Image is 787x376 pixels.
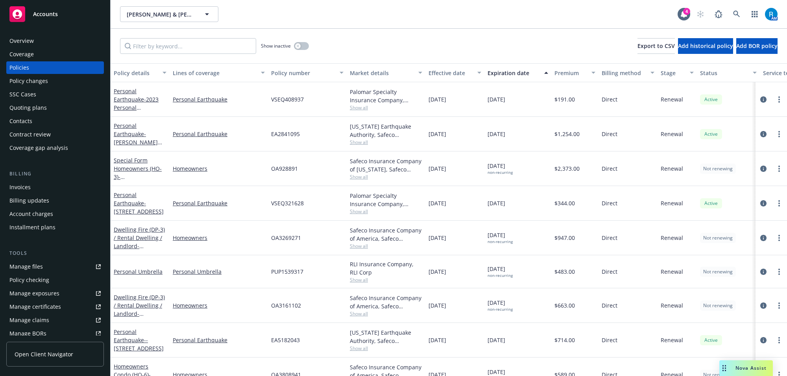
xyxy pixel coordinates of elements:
[703,131,719,138] span: Active
[9,314,49,326] div: Manage claims
[736,38,778,54] button: Add BOR policy
[602,336,617,344] span: Direct
[114,242,164,258] span: - [STREET_ADDRESS]
[350,310,422,317] span: Show all
[759,267,768,276] a: circleInformation
[350,208,422,215] span: Show all
[114,268,163,275] a: Personal Umbrella
[759,95,768,104] a: circleInformation
[488,162,513,175] span: [DATE]
[6,115,104,127] a: Contacts
[429,267,446,276] span: [DATE]
[703,337,719,344] span: Active
[271,336,300,344] span: EA5182043
[6,314,104,326] a: Manage claims
[9,101,47,114] div: Quoting plans
[729,6,745,22] a: Search
[114,293,165,326] a: Dwelling Fire (DP-3) / Rental Dwelling / Landlord
[350,276,422,283] span: Show all
[693,6,708,22] a: Start snowing
[703,96,719,103] span: Active
[602,164,617,173] span: Direct
[488,307,513,312] div: non-recurring
[350,139,422,146] span: Show all
[765,8,778,20] img: photo
[173,164,265,173] a: Homeowners
[350,328,422,345] div: [US_STATE] Earthquake Authority, Safeco Insurance (Liberty Mutual)
[271,164,298,173] span: OA928891
[6,61,104,74] a: Policies
[759,199,768,208] a: circleInformation
[9,75,48,87] div: Policy changes
[759,164,768,173] a: circleInformation
[114,310,164,326] span: - [STREET_ADDRESS]
[759,335,768,345] a: circleInformation
[350,260,422,276] div: RLI Insurance Company, RLI Corp
[661,199,683,207] span: Renewal
[602,199,617,207] span: Direct
[6,128,104,141] a: Contract review
[747,6,763,22] a: Switch app
[774,164,784,173] a: more
[637,38,675,54] button: Export to CSV
[6,48,104,61] a: Coverage
[6,181,104,194] a: Invoices
[111,63,170,82] button: Policy details
[350,226,422,243] div: Safeco Insurance Company of America, Safeco Insurance (Liberty Mutual)
[6,35,104,47] a: Overview
[6,249,104,257] div: Tools
[9,181,31,194] div: Invoices
[6,88,104,101] a: SSC Cases
[6,260,104,273] a: Manage files
[602,301,617,310] span: Direct
[554,199,575,207] span: $344.00
[425,63,484,82] button: Effective date
[719,360,729,376] div: Drag to move
[488,239,513,244] div: non-recurring
[350,88,422,104] div: Palomar Specialty Insurance Company, [GEOGRAPHIC_DATA]
[774,129,784,139] a: more
[488,265,513,278] span: [DATE]
[6,274,104,286] a: Policy checking
[488,336,505,344] span: [DATE]
[173,301,265,310] a: Homeowners
[114,328,164,352] a: Personal Earthquake
[554,95,575,103] span: $191.00
[700,69,748,77] div: Status
[120,38,256,54] input: Filter by keyword...
[114,122,158,154] a: Personal Earthquake
[350,157,422,173] div: Safeco Insurance Company of [US_STATE], Safeco Insurance (Liberty Mutual)
[120,6,218,22] button: [PERSON_NAME] & [PERSON_NAME]
[271,95,304,103] span: VSEQ408937
[774,301,784,310] a: more
[554,267,575,276] span: $483.00
[6,287,104,300] a: Manage exposures
[9,300,61,313] div: Manage certificates
[271,267,303,276] span: PUP1539317
[661,234,683,242] span: Renewal
[488,95,505,103] span: [DATE]
[703,200,719,207] span: Active
[173,130,265,138] a: Personal Earthquake
[484,63,551,82] button: Expiration date
[350,173,422,180] span: Show all
[554,69,587,77] div: Premium
[661,301,683,310] span: Renewal
[114,69,158,77] div: Policy details
[173,234,265,242] a: Homeowners
[9,221,55,234] div: Installment plans
[711,6,726,22] a: Report a Bug
[678,38,733,54] button: Add historical policy
[9,115,32,127] div: Contacts
[9,274,49,286] div: Policy checking
[261,42,291,49] span: Show inactive
[173,69,256,77] div: Lines of coverage
[683,8,690,15] div: 4
[554,234,575,242] span: $947.00
[429,336,446,344] span: [DATE]
[6,101,104,114] a: Quoting plans
[9,142,68,154] div: Coverage gap analysis
[6,170,104,178] div: Billing
[114,336,164,352] span: - -[STREET_ADDRESS]
[429,130,446,138] span: [DATE]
